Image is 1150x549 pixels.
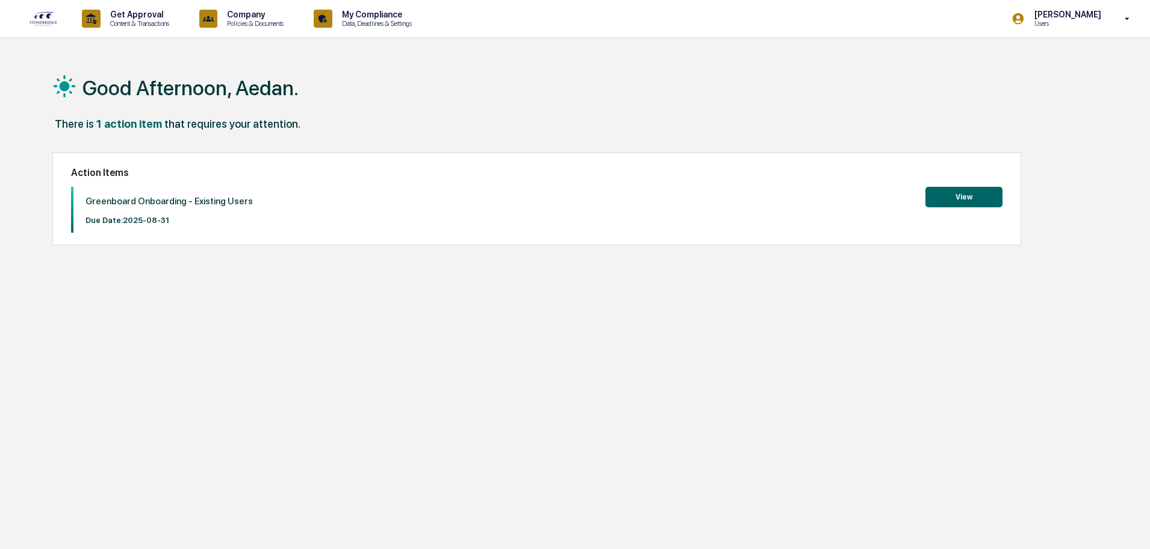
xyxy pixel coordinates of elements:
h1: Good Afternoon, Aedan. [82,76,299,100]
button: View [925,187,1002,207]
div: There is [55,118,94,130]
p: Greenboard Onboarding - Existing Users [85,196,253,207]
p: Content & Transactions [101,19,175,28]
a: View [925,190,1002,202]
div: that requires your attention. [164,118,300,130]
div: 1 action item [96,118,162,130]
img: logo [29,11,58,27]
p: Company [217,10,290,19]
h2: Action Items [71,167,1002,178]
p: Users [1025,19,1107,28]
p: Due Date: 2025-08-31 [85,216,253,225]
p: Policies & Documents [217,19,290,28]
p: [PERSON_NAME] [1025,10,1107,19]
p: Data, Deadlines & Settings [332,19,418,28]
p: Get Approval [101,10,175,19]
p: My Compliance [332,10,418,19]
